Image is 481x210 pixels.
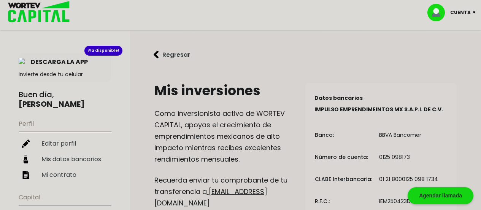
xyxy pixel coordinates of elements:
b: [PERSON_NAME] [19,99,85,109]
img: profile-image [427,4,450,21]
p: Como inversionista activo de WORTEV CAPITAL, apoyas el crecimiento de emprendimientos mexicanos d... [154,108,306,165]
p: Banco: [315,132,334,138]
b: IMPULSO EMPRENDIMEINTOS MX S.A.P.I. DE C.V. [314,106,443,113]
b: Datos bancarios [314,94,363,102]
p: BBVA Bancomer [379,132,421,138]
a: flecha izquierdaRegresar [142,45,469,65]
p: CLABE Interbancaria: [315,176,372,182]
a: [EMAIL_ADDRESS][DOMAIN_NAME] [154,187,267,208]
img: app-icon [19,58,27,66]
p: DESCARGA LA APP [27,57,88,67]
p: 0125 098173 [379,154,410,160]
p: 01 21 8000125 098 1734 [379,176,438,182]
button: Regresar [142,45,202,65]
p: R.F.C.: [315,199,330,204]
p: Cuenta [450,7,471,18]
p: Número de cuenta: [315,154,368,160]
img: datos-icon.10cf9172.svg [22,155,30,164]
img: flecha izquierda [154,51,159,59]
h3: Buen día, [19,90,111,109]
p: IEM250423D31 [379,199,415,204]
a: Mi contrato [19,167,111,183]
a: Mis datos bancarios [19,151,111,167]
img: editar-icon.952d3147.svg [22,139,30,148]
img: icon-down [471,11,481,14]
h2: Mis inversiones [154,83,306,98]
div: ¡Ya disponible! [84,46,122,56]
p: Invierte desde tu celular [19,71,111,79]
div: Agendar llamada [408,187,473,204]
img: contrato-icon.f2db500c.svg [22,171,30,179]
a: Editar perfil [19,136,111,151]
ul: Perfil [19,115,111,183]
